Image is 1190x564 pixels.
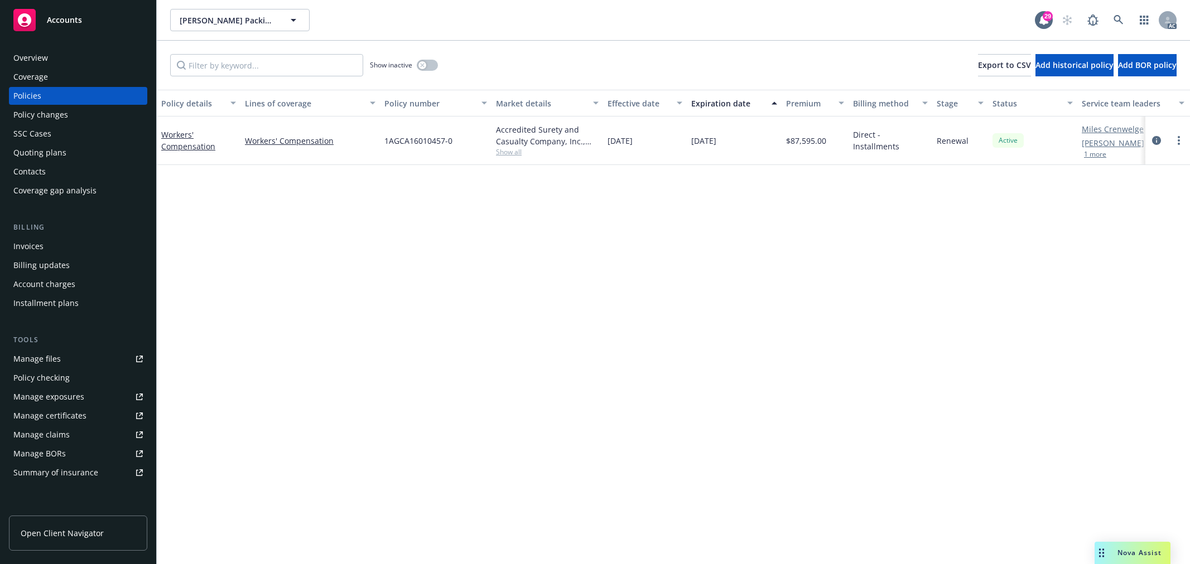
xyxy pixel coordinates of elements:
[9,182,147,200] a: Coverage gap analysis
[370,60,412,70] span: Show inactive
[161,129,215,152] a: Workers' Compensation
[9,68,147,86] a: Coverage
[13,49,48,67] div: Overview
[384,135,452,147] span: 1AGCA16010457-0
[1082,123,1144,135] a: Miles Crenwelge
[1084,151,1106,158] button: 1 more
[9,334,147,346] div: Tools
[13,237,44,255] div: Invoices
[1107,9,1130,31] a: Search
[13,256,70,274] div: Billing updates
[608,135,633,147] span: [DATE]
[1118,54,1177,76] button: Add BOR policy
[496,147,599,157] span: Show all
[1172,134,1186,147] a: more
[937,135,969,147] span: Renewal
[1077,90,1189,116] button: Service team leaders
[13,407,86,425] div: Manage certificates
[9,369,147,387] a: Policy checking
[9,350,147,368] a: Manage files
[9,4,147,36] a: Accounts
[157,90,240,116] button: Policy details
[1082,137,1144,149] a: [PERSON_NAME]
[13,445,66,463] div: Manage BORs
[9,294,147,312] a: Installment plans
[9,275,147,293] a: Account charges
[9,87,147,105] a: Policies
[932,90,988,116] button: Stage
[180,14,276,26] span: [PERSON_NAME] Packing, Inc.
[1035,54,1114,76] button: Add historical policy
[9,464,147,482] a: Summary of insurance
[9,222,147,233] div: Billing
[978,60,1031,70] span: Export to CSV
[1118,60,1177,70] span: Add BOR policy
[9,49,147,67] a: Overview
[13,182,97,200] div: Coverage gap analysis
[988,90,1077,116] button: Status
[1035,60,1114,70] span: Add historical policy
[240,90,380,116] button: Lines of coverage
[1082,98,1172,109] div: Service team leaders
[492,90,603,116] button: Market details
[9,237,147,255] a: Invoices
[1043,11,1053,21] div: 29
[853,129,928,152] span: Direct - Installments
[13,350,61,368] div: Manage files
[161,98,224,109] div: Policy details
[13,68,48,86] div: Coverage
[978,54,1031,76] button: Export to CSV
[691,98,765,109] div: Expiration date
[13,163,46,181] div: Contacts
[13,426,70,444] div: Manage claims
[687,90,782,116] button: Expiration date
[608,98,670,109] div: Effective date
[384,98,475,109] div: Policy number
[9,125,147,143] a: SSC Cases
[13,275,75,293] div: Account charges
[9,106,147,124] a: Policy changes
[937,98,971,109] div: Stage
[13,464,98,482] div: Summary of insurance
[170,54,363,76] input: Filter by keyword...
[786,98,832,109] div: Premium
[9,388,147,406] a: Manage exposures
[1150,134,1163,147] a: circleInformation
[1133,9,1155,31] a: Switch app
[993,98,1061,109] div: Status
[9,407,147,425] a: Manage certificates
[782,90,849,116] button: Premium
[1095,542,1170,564] button: Nova Assist
[13,294,79,312] div: Installment plans
[13,369,70,387] div: Policy checking
[9,144,147,162] a: Quoting plans
[853,98,916,109] div: Billing method
[9,256,147,274] a: Billing updates
[9,504,147,515] div: Analytics hub
[245,135,375,147] a: Workers' Compensation
[496,98,586,109] div: Market details
[786,135,826,147] span: $87,595.00
[496,124,599,147] div: Accredited Surety and Casualty Company, Inc., Accredited Specialty Insurance Company
[9,445,147,463] a: Manage BORs
[1056,9,1078,31] a: Start snowing
[9,426,147,444] a: Manage claims
[997,135,1019,145] span: Active
[47,16,82,25] span: Accounts
[849,90,932,116] button: Billing method
[13,125,51,143] div: SSC Cases
[603,90,687,116] button: Effective date
[1095,542,1109,564] div: Drag to move
[691,135,716,147] span: [DATE]
[1082,9,1104,31] a: Report a Bug
[13,87,41,105] div: Policies
[9,163,147,181] a: Contacts
[13,144,66,162] div: Quoting plans
[245,98,363,109] div: Lines of coverage
[380,90,492,116] button: Policy number
[170,9,310,31] button: [PERSON_NAME] Packing, Inc.
[13,388,84,406] div: Manage exposures
[21,527,104,539] span: Open Client Navigator
[1117,548,1162,557] span: Nova Assist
